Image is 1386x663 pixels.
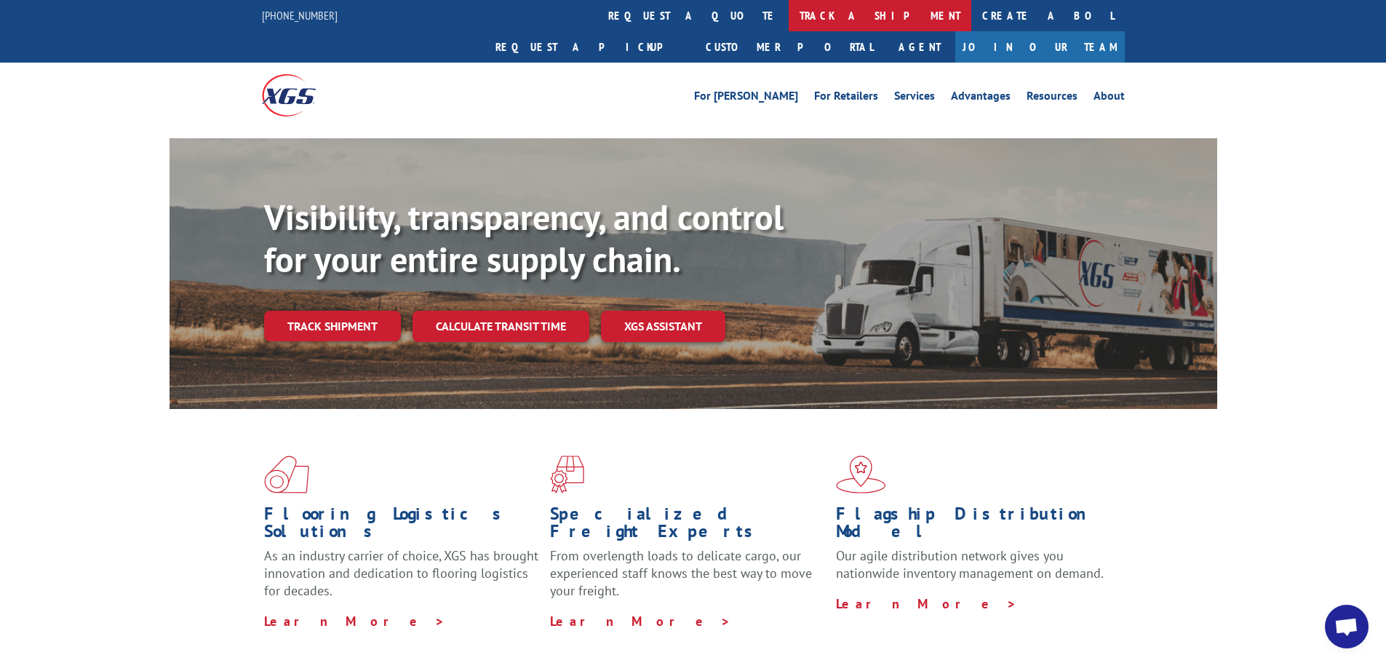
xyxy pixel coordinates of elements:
h1: Flooring Logistics Solutions [264,505,539,547]
a: Services [894,90,935,106]
a: Learn More > [836,595,1017,612]
a: Learn More > [550,613,731,630]
a: XGS ASSISTANT [601,311,725,342]
img: xgs-icon-focused-on-flooring-red [550,456,584,493]
h1: Flagship Distribution Model [836,505,1111,547]
a: Request a pickup [485,31,695,63]
a: Learn More > [264,613,445,630]
a: Resources [1027,90,1078,106]
a: For [PERSON_NAME] [694,90,798,106]
div: Open chat [1325,605,1369,648]
b: Visibility, transparency, and control for your entire supply chain. [264,194,784,282]
a: For Retailers [814,90,878,106]
a: Customer Portal [695,31,884,63]
img: xgs-icon-total-supply-chain-intelligence-red [264,456,309,493]
h1: Specialized Freight Experts [550,505,825,547]
a: About [1094,90,1125,106]
span: As an industry carrier of choice, XGS has brought innovation and dedication to flooring logistics... [264,547,538,599]
a: Advantages [951,90,1011,106]
p: From overlength loads to delicate cargo, our experienced staff knows the best way to move your fr... [550,547,825,612]
a: Agent [884,31,955,63]
a: Track shipment [264,311,401,341]
a: Join Our Team [955,31,1125,63]
img: xgs-icon-flagship-distribution-model-red [836,456,886,493]
span: Our agile distribution network gives you nationwide inventory management on demand. [836,547,1104,581]
a: Calculate transit time [413,311,589,342]
a: [PHONE_NUMBER] [262,8,338,23]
